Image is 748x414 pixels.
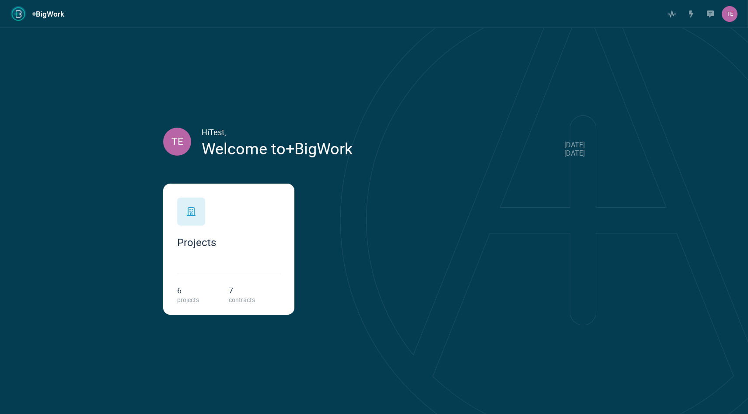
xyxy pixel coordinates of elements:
div: 6 [177,286,229,295]
div: Activity [664,6,680,22]
div: contracts [229,296,280,304]
button: TE [722,6,738,22]
div: Profile [722,6,738,22]
div: TE [163,128,191,156]
div: 7 [229,286,280,295]
a: +BigWork [10,6,64,22]
div: [DATE] [DATE] [564,141,585,157]
div: Actions [683,6,699,22]
div: Projects [177,236,280,248]
div: Welcome to +BigWork [202,139,353,157]
div: projects [177,296,229,304]
a: Projects6projects7contracts [163,184,294,315]
div: Messages [703,6,718,22]
strong: +BigWork [32,9,64,19]
img: AddJust [10,6,26,22]
div: Hi Test , [202,128,353,137]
